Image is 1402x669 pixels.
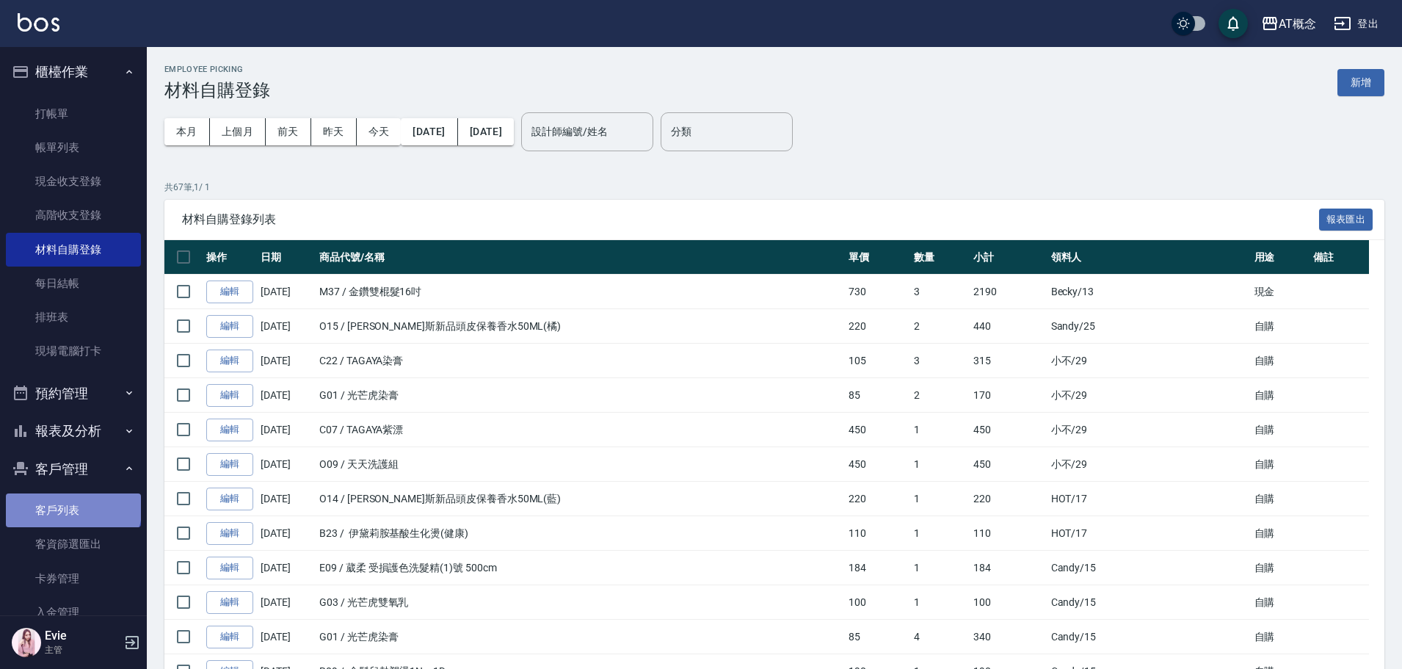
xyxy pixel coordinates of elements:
[6,164,141,198] a: 現金收支登錄
[458,118,514,145] button: [DATE]
[910,275,970,309] td: 3
[910,413,970,447] td: 1
[316,447,845,482] td: O09 / 天天洗護組
[164,65,270,74] h2: Employee Picking
[970,585,1047,620] td: 100
[257,516,316,551] td: [DATE]
[206,315,253,338] a: 編輯
[311,118,357,145] button: 昨天
[845,551,910,585] td: 184
[1047,516,1251,551] td: HOT /17
[206,384,253,407] a: 編輯
[316,378,845,413] td: G01 / 光芒虎染膏
[6,562,141,596] a: 卡券管理
[1218,9,1248,38] button: save
[1251,240,1310,275] th: 用途
[845,447,910,482] td: 450
[257,620,316,654] td: [DATE]
[206,488,253,510] a: 編輯
[6,233,141,267] a: 材料自購登錄
[1047,240,1251,275] th: 領料人
[6,596,141,629] a: 入金管理
[6,97,141,131] a: 打帳單
[164,181,1384,194] p: 共 67 筆, 1 / 1
[316,309,845,344] td: O15 / [PERSON_NAME]斯新品頭皮保養香水50ML(橘)
[1251,378,1310,413] td: 自購
[845,516,910,551] td: 110
[1047,378,1251,413] td: 小不 /29
[845,344,910,378] td: 105
[164,80,270,101] h3: 材料自購登錄
[845,275,910,309] td: 730
[1251,344,1310,378] td: 自購
[1251,447,1310,482] td: 自購
[6,53,141,91] button: 櫃檯作業
[6,300,141,334] a: 排班表
[970,275,1047,309] td: 2190
[970,240,1047,275] th: 小計
[18,13,59,32] img: Logo
[164,118,210,145] button: 本月
[970,482,1047,516] td: 220
[203,240,257,275] th: 操作
[970,620,1047,654] td: 340
[257,344,316,378] td: [DATE]
[45,643,120,657] p: 主管
[316,275,845,309] td: M37 / 金鑽雙棍髮16吋
[316,344,845,378] td: C22 / TAGAYA染膏
[970,447,1047,482] td: 450
[1047,275,1251,309] td: Becky /13
[12,628,41,657] img: Person
[845,240,910,275] th: 單價
[257,413,316,447] td: [DATE]
[1047,309,1251,344] td: Sandy /25
[1047,620,1251,654] td: Candy /15
[257,240,316,275] th: 日期
[257,551,316,585] td: [DATE]
[845,482,910,516] td: 220
[845,413,910,447] td: 450
[910,620,970,654] td: 4
[1251,309,1310,344] td: 自購
[210,118,266,145] button: 上個月
[206,419,253,441] a: 編輯
[910,585,970,620] td: 1
[206,557,253,579] a: 編輯
[257,378,316,413] td: [DATE]
[257,585,316,620] td: [DATE]
[1337,69,1384,96] button: 新增
[910,516,970,551] td: 1
[6,412,141,450] button: 報表及分析
[1047,482,1251,516] td: HOT /17
[316,413,845,447] td: C07 / TAGAYA紫漂
[1251,551,1310,585] td: 自購
[1251,620,1310,654] td: 自購
[6,527,141,561] a: 客資篩選匯出
[316,551,845,585] td: E09 / 葳柔 受損護色洗髮精(1)號 500cm
[1047,551,1251,585] td: Candy /15
[206,522,253,545] a: 編輯
[970,378,1047,413] td: 170
[1337,75,1384,89] a: 新增
[1047,585,1251,620] td: Candy /15
[257,309,316,344] td: [DATE]
[206,281,253,303] a: 編輯
[357,118,402,145] button: 今天
[1047,344,1251,378] td: 小不 /29
[1251,482,1310,516] td: 自購
[206,626,253,648] a: 編輯
[6,198,141,232] a: 高階收支登錄
[266,118,311,145] button: 前天
[1319,209,1373,231] button: 報表匯出
[970,344,1047,378] td: 315
[845,585,910,620] td: 100
[6,131,141,164] a: 帳單列表
[1251,585,1310,620] td: 自購
[970,309,1047,344] td: 440
[182,212,1319,227] span: 材料自購登錄列表
[45,629,120,643] h5: Evie
[970,551,1047,585] td: 184
[910,447,970,482] td: 1
[1310,240,1369,275] th: 備註
[401,118,457,145] button: [DATE]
